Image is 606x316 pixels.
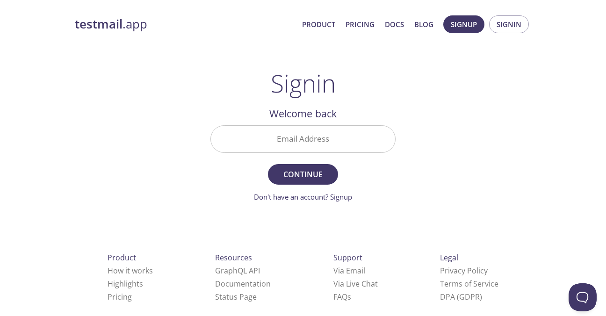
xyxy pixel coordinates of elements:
[108,252,136,263] span: Product
[414,18,433,30] a: Blog
[489,15,529,33] button: Signin
[451,18,477,30] span: Signup
[210,106,396,122] h2: Welcome back
[497,18,521,30] span: Signin
[75,16,295,32] a: testmail.app
[215,292,257,302] a: Status Page
[385,18,404,30] a: Docs
[302,18,335,30] a: Product
[333,266,365,276] a: Via Email
[215,279,271,289] a: Documentation
[440,266,488,276] a: Privacy Policy
[569,283,597,311] iframe: Help Scout Beacon - Open
[108,266,153,276] a: How it works
[108,292,132,302] a: Pricing
[440,252,458,263] span: Legal
[268,164,338,185] button: Continue
[333,252,362,263] span: Support
[215,252,252,263] span: Resources
[347,292,351,302] span: s
[333,292,351,302] a: FAQ
[278,168,328,181] span: Continue
[333,279,378,289] a: Via Live Chat
[271,69,336,97] h1: Signin
[215,266,260,276] a: GraphQL API
[346,18,375,30] a: Pricing
[443,15,484,33] button: Signup
[108,279,143,289] a: Highlights
[440,279,498,289] a: Terms of Service
[254,192,352,201] a: Don't have an account? Signup
[75,16,123,32] strong: testmail
[440,292,482,302] a: DPA (GDPR)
